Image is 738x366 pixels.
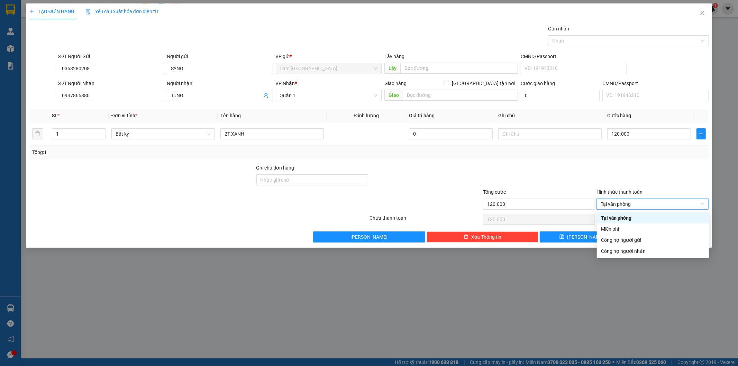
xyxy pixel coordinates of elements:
[354,113,379,118] span: Định lượng
[369,214,483,226] div: Chưa thanh toán
[58,26,95,32] b: [DOMAIN_NAME]
[276,53,382,60] div: VP gửi
[464,234,468,240] span: delete
[29,9,34,14] span: plus
[58,33,95,42] li: (c) 2017
[384,81,407,86] span: Giao hàng
[693,3,712,23] button: Close
[280,63,378,74] span: Cam Thành Bắc
[116,129,211,139] span: Bất kỳ
[559,234,564,240] span: save
[646,233,695,241] span: [PERSON_NAME] và In
[85,9,158,14] span: Yêu cầu xuất hóa đơn điện tử
[263,93,269,98] span: user-add
[697,131,705,137] span: plus
[607,113,631,118] span: Cước hàng
[471,233,501,241] span: Xóa Thông tin
[384,63,400,74] span: Lấy
[43,10,69,43] b: Gửi khách hàng
[167,53,273,60] div: Người gửi
[601,199,704,209] span: Tại văn phòng
[9,45,38,89] b: Phương Nam Express
[29,9,74,14] span: TẠO ĐƠN HÀNG
[548,26,569,31] label: Gán nhãn
[220,113,241,118] span: Tên hàng
[495,109,604,122] th: Ghi chú
[700,10,705,16] span: close
[167,80,273,87] div: Người nhận
[58,80,164,87] div: SĐT Người Nhận
[596,189,643,195] label: Hình thức thanh toán
[483,189,506,195] span: Tổng cước
[625,231,709,243] button: printer[PERSON_NAME] và In
[427,231,539,243] button: deleteXóa Thông tin
[567,233,604,241] span: [PERSON_NAME]
[384,90,403,101] span: Giao
[52,113,57,118] span: SL
[409,113,435,118] span: Giá trị hàng
[280,90,378,101] span: Quận 1
[449,80,518,87] span: [GEOGRAPHIC_DATA] tận nơi
[521,81,555,86] label: Cước giao hàng
[111,113,137,118] span: Đơn vị tính
[639,234,644,240] span: printer
[400,63,518,74] input: Dọc đường
[256,165,294,171] label: Ghi chú đơn hàng
[384,54,404,59] span: Lấy hàng
[313,231,425,243] button: [PERSON_NAME]
[350,233,388,241] span: [PERSON_NAME]
[256,174,368,185] input: Ghi chú đơn hàng
[85,9,91,15] img: icon
[409,128,493,139] input: 0
[58,53,164,60] div: SĐT Người Gửi
[540,231,623,243] button: save[PERSON_NAME]
[602,80,709,87] div: CMND/Passport
[32,128,43,139] button: delete
[403,90,518,101] input: Dọc đường
[32,148,285,156] div: Tổng: 1
[276,81,295,86] span: VP Nhận
[220,128,324,139] input: VD: Bàn, Ghế
[521,53,627,60] div: CMND/Passport
[498,128,602,139] input: Ghi Chú
[696,128,706,139] button: plus
[75,9,92,25] img: logo.jpg
[521,90,600,101] input: Cước giao hàng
